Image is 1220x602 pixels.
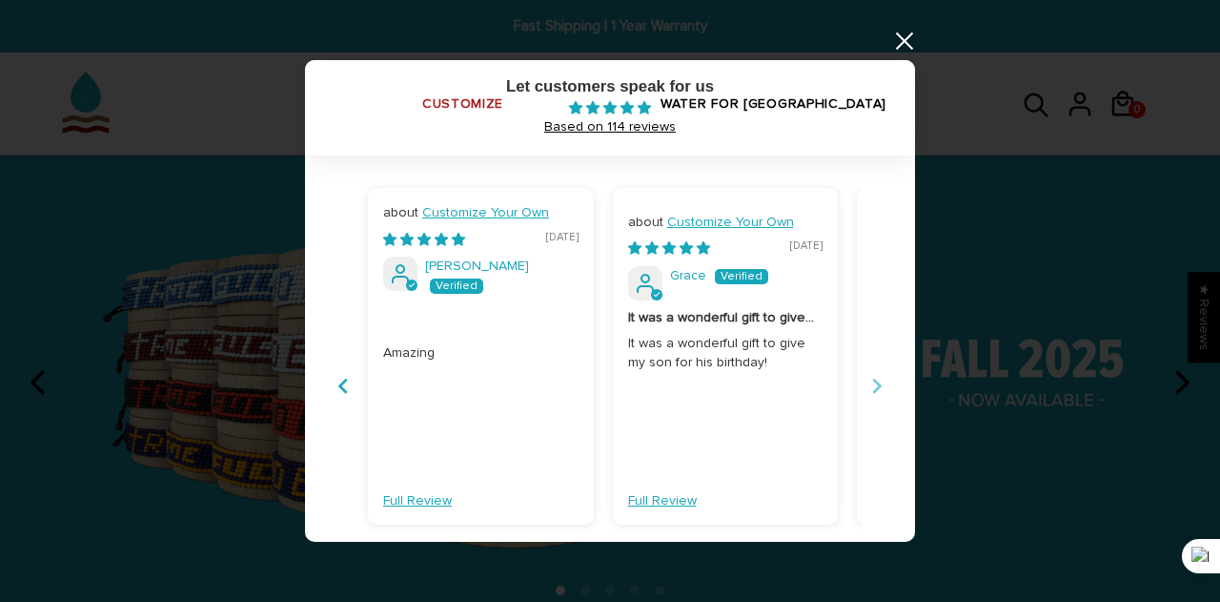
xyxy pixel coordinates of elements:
a: Full Review [628,491,697,510]
button: Previous [328,364,358,407]
span: [DATE] [546,230,579,245]
a: Customize Your Own [422,204,549,220]
a: CUSTOMIZE [422,55,503,156]
span: [PERSON_NAME] [425,258,529,274]
div: It was a wonderful gift to give my son for his birthday! [628,334,823,408]
a: Customize Your Own [667,214,794,230]
a: Full Review [383,491,452,510]
div: Average rating is 4.92 [328,98,892,118]
span: [DATE] [790,239,823,254]
h3: Let customers speak for us [328,75,892,98]
a: WATER FOR [GEOGRAPHIC_DATA] [661,55,886,156]
div: Amazing [383,343,579,418]
span: Based on 114 reviews [544,118,676,135]
button: Next [862,364,892,407]
b: It was a wonderful gift to give my son for his [628,308,823,327]
span: 5 star review [383,232,465,248]
span: 5 star review [628,240,710,257]
span: Grace [670,267,706,283]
